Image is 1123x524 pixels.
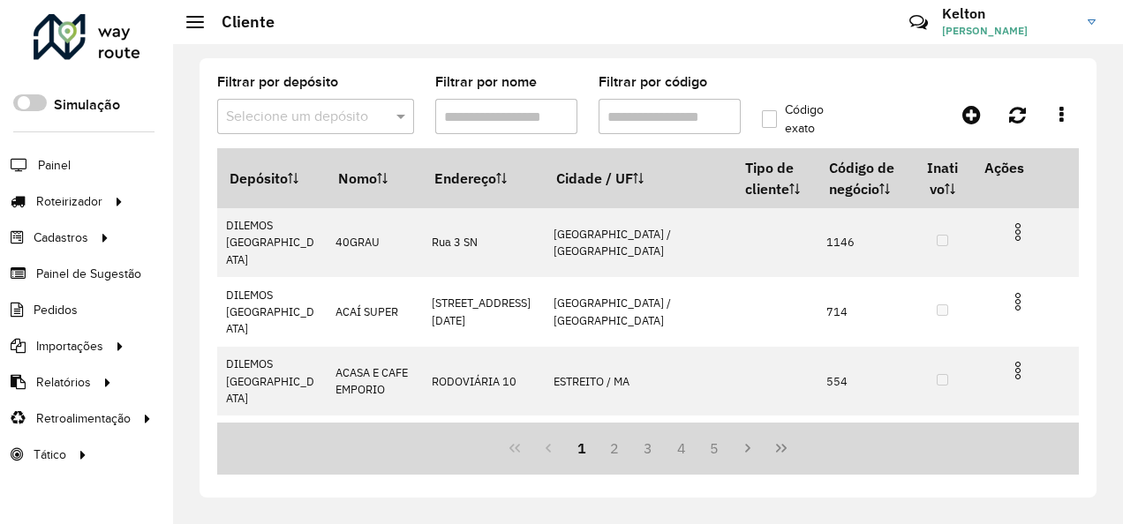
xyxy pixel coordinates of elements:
td: ACASA E CAFE EMPORIO [326,347,422,416]
span: Pedidos [34,301,78,319]
td: DILEMOS [GEOGRAPHIC_DATA] [217,415,326,485]
font: Código exato [785,101,849,138]
td: 554 [818,347,914,416]
td: [GEOGRAPHIC_DATA] / [GEOGRAPHIC_DATA] [544,277,732,347]
span: Retroalimentação [36,409,131,428]
td: DILEMOS [GEOGRAPHIC_DATA] [217,347,326,416]
font: Filtrar por nome [435,74,537,89]
font: Código de negócio [829,159,894,198]
font: Depósito [230,169,288,187]
td: 986 [818,415,914,485]
td: ACOUGUE BOA VINDA [326,415,422,485]
button: 3 [631,431,665,465]
span: Painel [38,156,71,175]
font: Filtrar por depósito [217,74,338,89]
td: Rua 3 SN [423,208,545,278]
td: CAMPESTRE DO [GEOGRAPHIC_DATA] / [GEOGRAPHIC_DATA] [544,415,732,485]
span: Roteirizador [36,192,102,211]
td: 1146 [818,208,914,278]
td: [GEOGRAPHIC_DATA] / [GEOGRAPHIC_DATA] [544,208,732,278]
button: Próxima Página [731,431,765,465]
button: 5 [698,431,732,465]
button: 4 [665,431,698,465]
a: Contato Rápido [900,4,938,41]
td: [STREET_ADDRESS][DATE] [423,277,545,347]
td: ESTREITO / MA [544,347,732,416]
font: Tipo de cliente [745,159,794,198]
h3: Kelton [942,5,1074,22]
label: Simulação [54,94,120,116]
td: [STREET_ADDRESS] [423,415,545,485]
font: Inativo [927,159,958,198]
font: Endereço [434,169,496,187]
span: Painel de Sugestão [36,265,141,283]
td: RODOVIÁRIA 10 [423,347,545,416]
td: 40GRAU [326,208,422,278]
font: Nomo [338,169,377,187]
td: DILEMOS [GEOGRAPHIC_DATA] [217,277,326,347]
span: Tático [34,445,66,464]
button: 2 [598,431,631,465]
button: 1 [565,431,599,465]
font: Filtrar por código [599,74,707,89]
td: ACAÍ SUPER [326,277,422,347]
span: Cadastros [34,228,88,247]
span: Relatórios [36,373,91,392]
td: DILEMOS [GEOGRAPHIC_DATA] [217,208,326,278]
button: Última página [765,431,798,465]
td: 714 [818,277,914,347]
font: Cidade / UF [556,169,633,187]
span: [PERSON_NAME] [942,23,1074,39]
span: Importações [36,337,103,356]
th: Ações [972,149,1078,186]
h2: Cliente [204,12,275,32]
